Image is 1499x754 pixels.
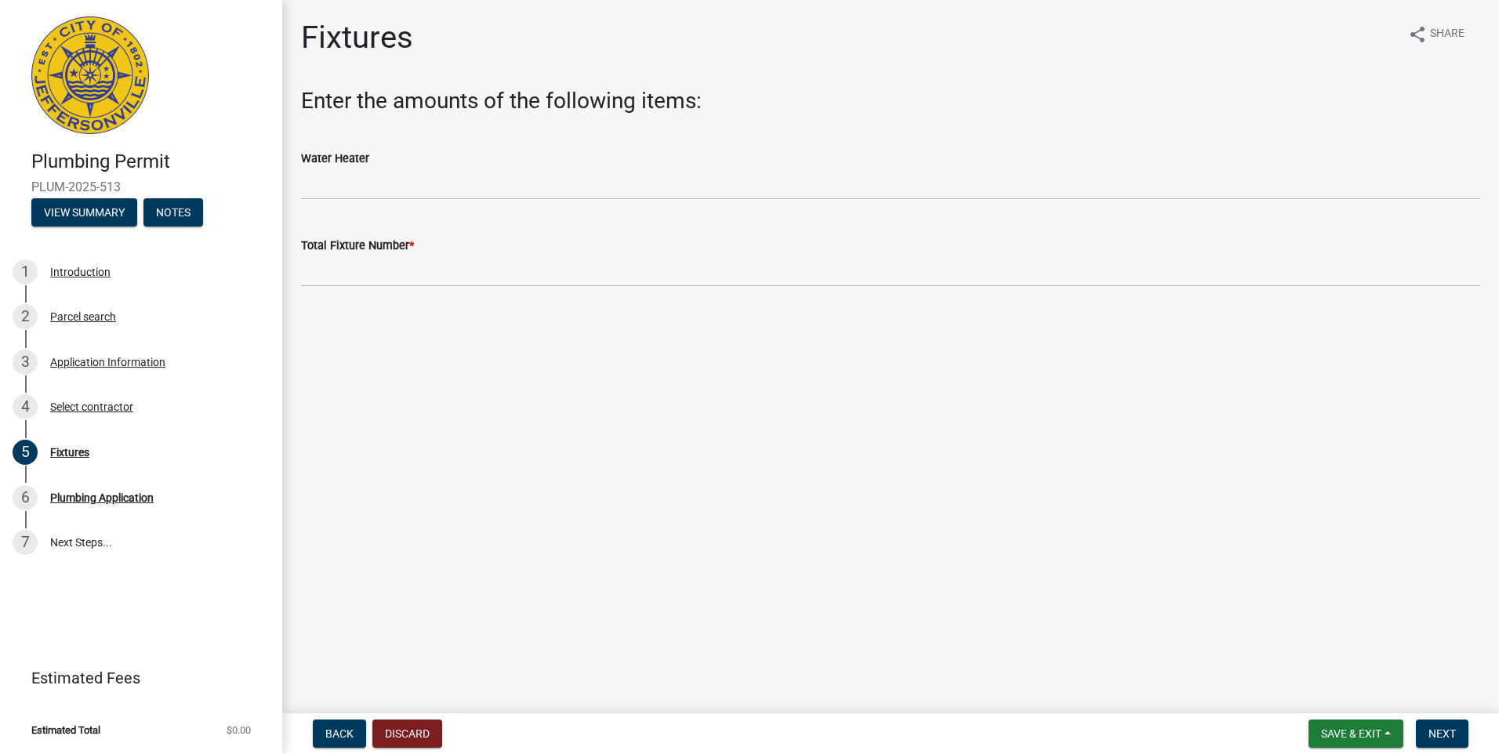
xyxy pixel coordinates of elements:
[1308,720,1403,748] button: Save & Exit
[13,259,38,285] div: 1
[301,154,369,165] label: Water Heater
[13,662,257,694] a: Estimated Fees
[372,720,442,748] button: Discard
[13,350,38,375] div: 3
[13,304,38,329] div: 2
[31,198,137,227] button: View Summary
[13,530,38,555] div: 7
[1430,25,1465,44] span: Share
[50,357,165,368] div: Application Information
[31,725,100,735] span: Estimated Total
[50,401,133,412] div: Select contractor
[31,207,137,219] wm-modal-confirm: Summary
[31,179,251,194] span: PLUM-2025-513
[31,150,270,173] h4: Plumbing Permit
[1416,720,1468,748] button: Next
[1428,727,1456,740] span: Next
[227,725,251,735] span: $0.00
[143,198,203,227] button: Notes
[50,311,116,322] div: Parcel search
[301,88,1480,114] h3: Enter the amounts of the following items:
[13,394,38,419] div: 4
[13,485,38,510] div: 6
[50,266,111,277] div: Introduction
[1321,727,1381,740] span: Save & Exit
[13,440,38,465] div: 5
[31,16,149,134] img: City of Jeffersonville, Indiana
[313,720,366,748] button: Back
[50,447,89,458] div: Fixtures
[1408,25,1427,44] i: share
[301,241,414,252] label: Total Fixture Number
[143,207,203,219] wm-modal-confirm: Notes
[1396,19,1477,49] button: shareShare
[325,727,354,740] span: Back
[50,492,154,503] div: Plumbing Application
[301,19,413,56] h1: Fixtures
